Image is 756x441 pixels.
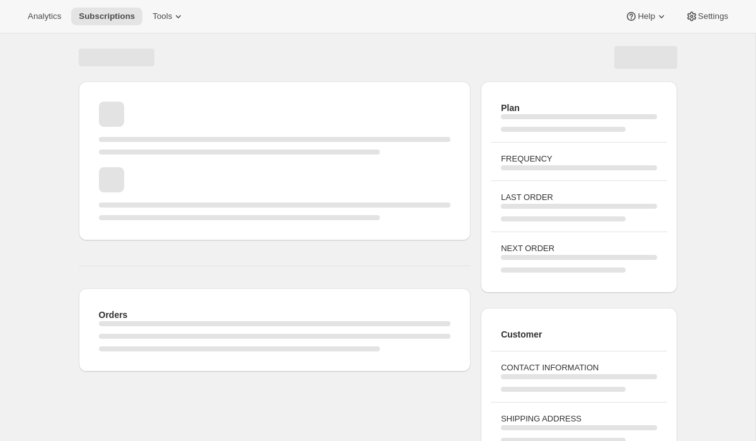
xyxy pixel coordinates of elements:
[20,8,69,25] button: Analytics
[71,8,142,25] button: Subscriptions
[698,11,728,21] span: Settings
[678,8,736,25] button: Settings
[501,242,656,255] h3: NEXT ORDER
[501,328,656,341] h2: Customer
[617,8,675,25] button: Help
[28,11,61,21] span: Analytics
[99,309,451,321] h2: Orders
[145,8,192,25] button: Tools
[501,153,656,165] h3: FREQUENCY
[501,413,656,425] h3: SHIPPING ADDRESS
[501,102,656,114] h2: Plan
[152,11,172,21] span: Tools
[79,11,135,21] span: Subscriptions
[501,362,656,374] h3: CONTACT INFORMATION
[638,11,655,21] span: Help
[501,191,656,204] h3: LAST ORDER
